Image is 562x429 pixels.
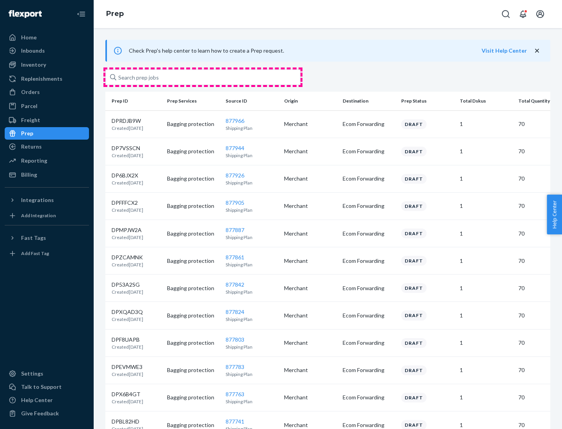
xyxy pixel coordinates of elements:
[21,157,47,165] div: Reporting
[5,58,89,71] a: Inventory
[284,339,336,347] p: Merchant
[167,339,219,347] p: Bagging protection
[226,398,278,405] p: Shipping Plan
[167,120,219,128] p: Bagging protection
[106,9,124,18] a: Prep
[21,212,56,219] div: Add Integration
[21,383,62,391] div: Talk to Support
[167,257,219,265] p: Bagging protection
[21,370,43,378] div: Settings
[5,407,89,420] button: Give Feedback
[112,308,143,316] p: DPXQAD3Q
[112,199,143,207] p: DPFFFCX2
[226,391,244,397] a: 877763
[112,172,143,179] p: DP6BJX2X
[112,117,143,125] p: DPRDJB9W
[284,120,336,128] p: Merchant
[112,179,143,186] p: Created [DATE]
[284,175,336,183] p: Merchant
[343,230,395,238] p: Ecom Forwarding
[167,421,219,429] p: Bagging protection
[460,421,512,429] p: 1
[515,6,531,22] button: Open notifications
[167,202,219,210] p: Bagging protection
[284,394,336,401] p: Merchant
[343,312,395,319] p: Ecom Forwarding
[112,234,143,241] p: Created [DATE]
[21,196,54,204] div: Integrations
[343,421,395,429] p: Ecom Forwarding
[284,284,336,292] p: Merchant
[398,92,457,110] th: Prep Status
[226,254,244,261] a: 877861
[21,47,45,55] div: Inbounds
[5,127,89,140] a: Prep
[343,147,395,155] p: Ecom Forwarding
[401,201,427,211] div: Draft
[226,179,278,186] p: Shipping Plan
[21,234,46,242] div: Fast Tags
[401,338,427,348] div: Draft
[167,175,219,183] p: Bagging protection
[340,92,398,110] th: Destination
[112,226,143,234] p: DPMPJW2A
[401,174,427,184] div: Draft
[460,120,512,128] p: 1
[112,207,143,213] p: Created [DATE]
[460,175,512,183] p: 1
[21,88,40,96] div: Orders
[226,125,278,131] p: Shipping Plan
[5,44,89,57] a: Inbounds
[112,390,143,398] p: DPX6B4GT
[460,202,512,210] p: 1
[21,396,53,404] div: Help Center
[401,283,427,293] div: Draft
[21,102,37,110] div: Parcel
[21,75,62,83] div: Replenishments
[112,125,143,131] p: Created [DATE]
[226,281,244,288] a: 877842
[401,256,427,266] div: Draft
[112,316,143,323] p: Created [DATE]
[460,284,512,292] p: 1
[21,171,37,179] div: Billing
[532,6,548,22] button: Open account menu
[281,92,340,110] th: Origin
[112,371,143,378] p: Created [DATE]
[226,289,278,295] p: Shipping Plan
[73,6,89,22] button: Close Navigation
[226,152,278,159] p: Shipping Plan
[21,250,49,257] div: Add Fast Tag
[112,261,143,268] p: Created [DATE]
[112,144,143,152] p: DP7VSSCN
[5,73,89,85] a: Replenishments
[226,371,278,378] p: Shipping Plan
[21,61,46,69] div: Inventory
[226,145,244,151] a: 877944
[5,31,89,44] a: Home
[105,69,301,85] input: Search prep jobs
[21,34,37,41] div: Home
[460,147,512,155] p: 1
[112,336,143,344] p: DPF8UAPB
[401,229,427,238] div: Draft
[226,261,278,268] p: Shipping Plan
[226,199,244,206] a: 877905
[343,175,395,183] p: Ecom Forwarding
[167,284,219,292] p: Bagging protection
[401,365,427,375] div: Draft
[100,3,130,25] ol: breadcrumbs
[460,312,512,319] p: 1
[226,363,244,370] a: 877783
[21,409,59,417] div: Give Feedback
[112,289,143,295] p: Created [DATE]
[284,230,336,238] p: Merchant
[533,47,541,55] button: close
[284,202,336,210] p: Merchant
[401,310,427,320] div: Draft
[112,344,143,350] p: Created [DATE]
[343,339,395,347] p: Ecom Forwarding
[547,195,562,234] span: Help Center
[457,92,515,110] th: Total Dskus
[5,247,89,260] a: Add Fast Tag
